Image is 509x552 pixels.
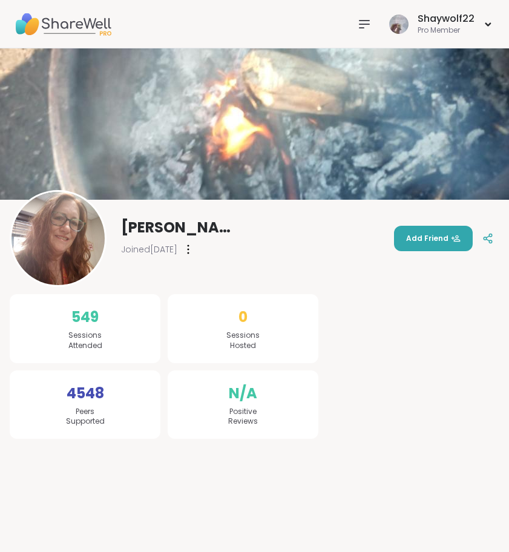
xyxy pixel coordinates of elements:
img: Shaywolf22 [389,15,409,34]
span: Joined [DATE] [121,243,177,255]
span: Sessions Hosted [226,330,260,351]
span: Add Friend [406,233,461,244]
button: Add Friend [394,226,473,251]
span: Peers Supported [66,407,105,427]
span: [PERSON_NAME] [121,218,233,237]
img: dodi [11,192,105,285]
div: Shaywolf22 [418,12,475,25]
span: 549 [71,306,99,328]
span: 4548 [67,383,104,404]
span: N/A [229,383,257,404]
span: 0 [238,306,248,328]
span: Sessions Attended [68,330,102,351]
img: ShareWell Nav Logo [15,3,111,45]
div: Pro Member [418,25,475,36]
span: Positive Reviews [228,407,258,427]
